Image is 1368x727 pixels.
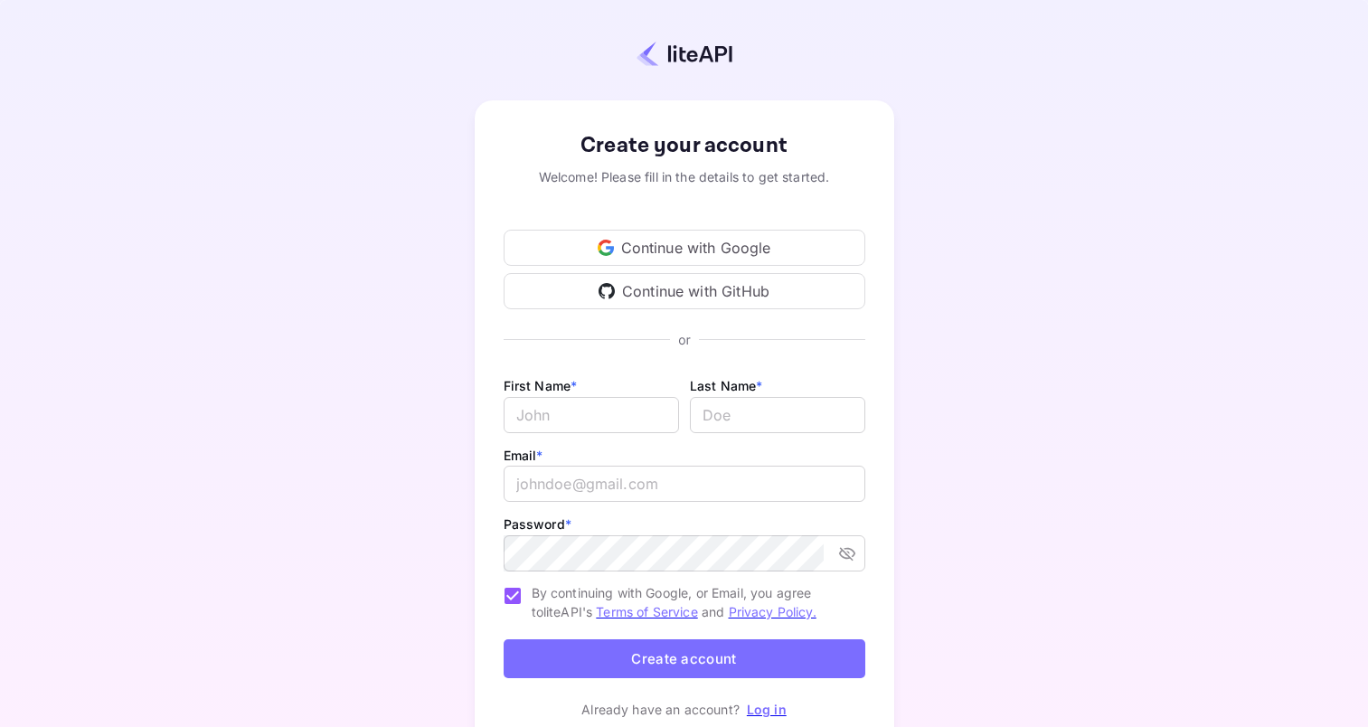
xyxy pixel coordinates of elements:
[504,378,578,393] label: First Name
[596,604,697,619] a: Terms of Service
[690,378,763,393] label: Last Name
[729,604,816,619] a: Privacy Policy.
[747,702,787,717] a: Log in
[504,466,865,502] input: johndoe@gmail.com
[831,537,863,570] button: toggle password visibility
[504,516,571,532] label: Password
[504,397,679,433] input: John
[690,397,865,433] input: Doe
[504,230,865,266] div: Continue with Google
[504,167,865,186] div: Welcome! Please fill in the details to get started.
[504,129,865,162] div: Create your account
[504,448,543,463] label: Email
[532,583,851,621] span: By continuing with Google, or Email, you agree to liteAPI's and
[504,273,865,309] div: Continue with GitHub
[504,639,865,678] button: Create account
[637,41,732,67] img: liteapi
[581,700,740,719] p: Already have an account?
